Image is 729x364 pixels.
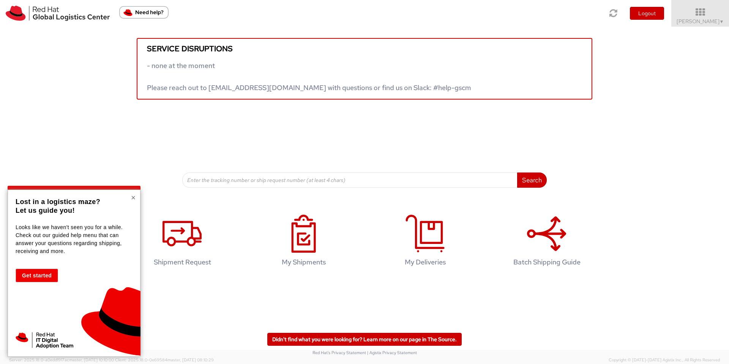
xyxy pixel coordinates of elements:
[630,7,664,20] button: Logout
[147,44,582,53] h5: Service disruptions
[6,6,110,21] img: rh-logistics-00dfa346123c4ec078e1.svg
[720,19,724,25] span: ▼
[119,6,169,19] button: Need help?
[16,269,58,282] button: Get started
[517,173,547,188] button: Search
[69,357,114,362] span: master, [DATE] 10:10:00
[677,18,724,25] span: [PERSON_NAME]
[16,198,100,206] strong: Lost in a logistics maze?
[125,207,239,278] a: Shipment Request
[182,173,518,188] input: Enter the tracking number or ship request number (at least 4 chars)
[167,357,214,362] span: master, [DATE] 08:10:29
[609,357,720,363] span: Copyright © [DATE]-[DATE] Agistix Inc., All Rights Reserved
[9,357,114,362] span: Server: 2025.18.0-a0edd1917ac
[16,223,131,255] p: Looks like we haven't seen you for a while. Check out our guided help menu that can answer your q...
[133,258,231,266] h4: Shipment Request
[498,258,596,266] h4: Batch Shipping Guide
[137,38,592,100] a: Service disruptions - none at the moment Please reach out to [EMAIL_ADDRESS][DOMAIN_NAME] with qu...
[312,350,366,355] a: Red Hat's Privacy Statement
[367,350,417,355] a: | Agistix Privacy Statement
[490,207,604,278] a: Batch Shipping Guide
[368,207,482,278] a: My Deliveries
[16,207,75,214] strong: Let us guide you!
[267,333,462,346] a: Didn't find what you were looking for? Learn more on our page in The Source.
[115,357,214,362] span: Client: 2025.18.0-0e69584
[147,61,471,92] span: - none at the moment Please reach out to [EMAIL_ADDRESS][DOMAIN_NAME] with questions or find us o...
[131,194,136,201] button: Close
[247,207,361,278] a: My Shipments
[255,258,353,266] h4: My Shipments
[376,258,474,266] h4: My Deliveries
